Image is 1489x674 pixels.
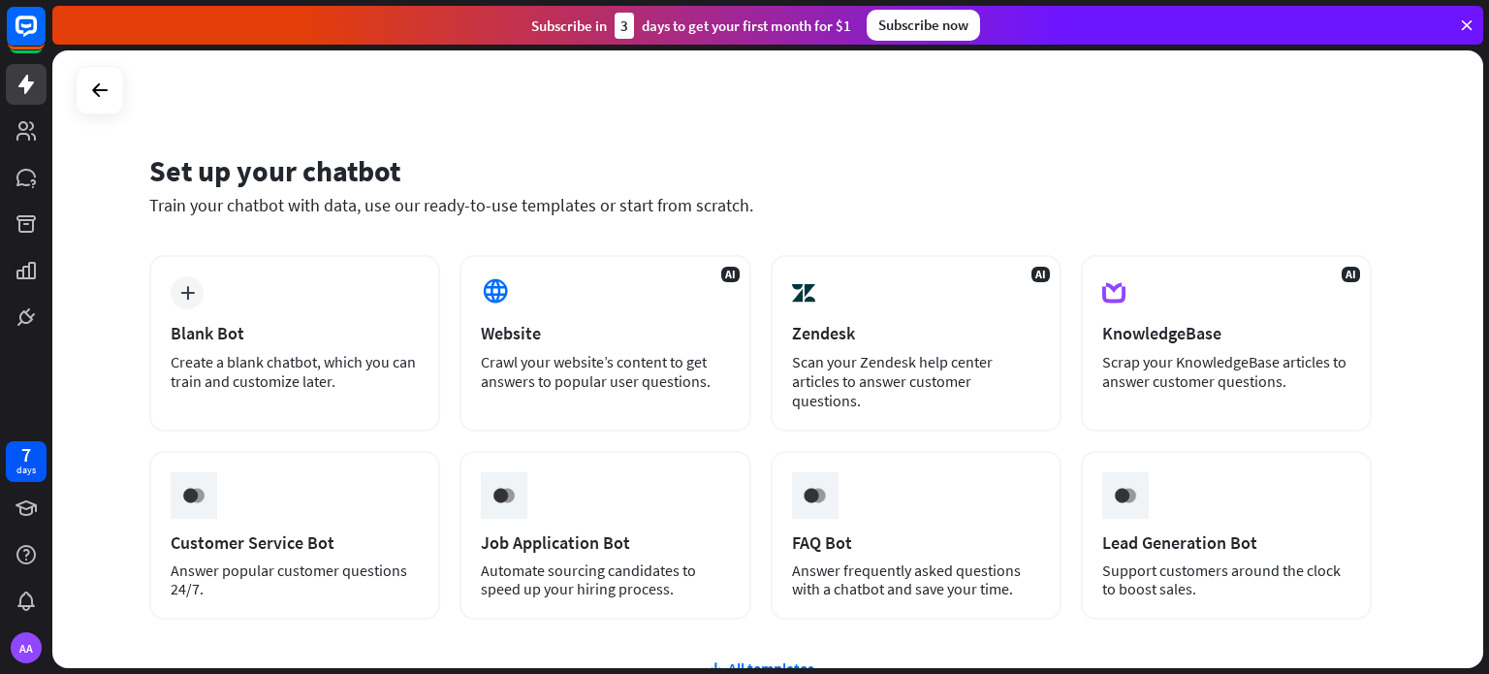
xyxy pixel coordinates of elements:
[16,464,36,477] div: days
[21,446,31,464] div: 7
[6,441,47,482] a: 7 days
[11,632,42,663] div: AA
[867,10,980,41] div: Subscribe now
[615,13,634,39] div: 3
[531,13,851,39] div: Subscribe in days to get your first month for $1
